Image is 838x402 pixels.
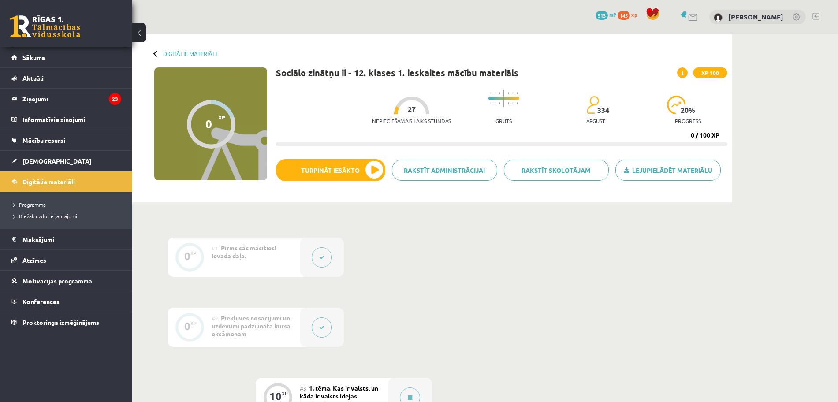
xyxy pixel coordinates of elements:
span: XP 100 [693,67,727,78]
a: Informatīvie ziņojumi [11,109,121,130]
a: Rakstīt administrācijai [392,160,497,181]
span: xp [631,11,637,18]
div: 0 [184,252,190,260]
a: [PERSON_NAME] [728,12,783,21]
span: #3 [300,385,306,392]
span: Digitālie materiāli [22,178,75,186]
a: Maksājumi [11,229,121,249]
p: Nepieciešamais laiks stundās [372,118,451,124]
div: 0 [205,117,212,130]
span: Sākums [22,53,45,61]
span: Aktuāli [22,74,44,82]
a: Programma [13,201,123,208]
img: icon-short-line-57e1e144782c952c97e751825c79c345078a6d821885a25fce030b3d8c18986b.svg [512,92,513,94]
legend: Informatīvie ziņojumi [22,109,121,130]
a: Lejupielādēt materiālu [615,160,721,181]
a: Digitālie materiāli [163,50,217,57]
img: icon-short-line-57e1e144782c952c97e751825c79c345078a6d821885a25fce030b3d8c18986b.svg [490,92,491,94]
p: progress [675,118,701,124]
a: 145 xp [618,11,641,18]
span: 145 [618,11,630,20]
span: 20 % [681,106,696,114]
span: #1 [212,245,218,252]
a: Digitālie materiāli [11,171,121,192]
a: Mācību resursi [11,130,121,150]
img: Nikolass Senitagoja [714,13,723,22]
span: Programma [13,201,46,208]
a: Proktoringa izmēģinājums [11,312,121,332]
legend: Ziņojumi [22,89,121,109]
a: Atzīmes [11,250,121,270]
img: icon-short-line-57e1e144782c952c97e751825c79c345078a6d821885a25fce030b3d8c18986b.svg [512,102,513,104]
p: apgūst [586,118,605,124]
a: Biežāk uzdotie jautājumi [13,212,123,220]
div: 0 [184,322,190,330]
a: 513 mP [596,11,616,18]
span: Biežāk uzdotie jautājumi [13,212,77,220]
a: Motivācijas programma [11,271,121,291]
span: Motivācijas programma [22,277,92,285]
span: Pirms sāc mācīties! Ievada daļa. [212,244,276,260]
a: Rakstīt skolotājam [504,160,609,181]
img: icon-short-line-57e1e144782c952c97e751825c79c345078a6d821885a25fce030b3d8c18986b.svg [508,102,509,104]
span: Mācību resursi [22,136,65,144]
a: Konferences [11,291,121,312]
span: Proktoringa izmēģinājums [22,318,99,326]
span: mP [609,11,616,18]
i: 23 [109,93,121,105]
img: icon-progress-161ccf0a02000e728c5f80fcf4c31c7af3da0e1684b2b1d7c360e028c24a22f1.svg [667,96,686,114]
div: XP [190,251,197,256]
img: icon-short-line-57e1e144782c952c97e751825c79c345078a6d821885a25fce030b3d8c18986b.svg [499,92,500,94]
span: 334 [597,106,609,114]
span: Piekļuves nosacījumi un uzdevumi padziļinātā kursa eksāmenam [212,314,291,338]
span: #2 [212,315,218,322]
div: XP [282,391,288,396]
p: Grūts [495,118,512,124]
img: icon-short-line-57e1e144782c952c97e751825c79c345078a6d821885a25fce030b3d8c18986b.svg [495,102,495,104]
div: XP [190,321,197,326]
img: icon-long-line-d9ea69661e0d244f92f715978eff75569469978d946b2353a9bb055b3ed8787d.svg [503,90,504,107]
legend: Maksājumi [22,229,121,249]
span: 513 [596,11,608,20]
img: students-c634bb4e5e11cddfef0936a35e636f08e4e9abd3cc4e673bd6f9a4125e45ecb1.svg [586,96,599,114]
a: Rīgas 1. Tālmācības vidusskola [10,15,80,37]
a: Aktuāli [11,68,121,88]
span: Atzīmes [22,256,46,264]
button: Turpināt iesākto [276,159,385,181]
span: 27 [408,105,416,113]
span: Konferences [22,298,60,305]
span: XP [218,114,225,120]
img: icon-short-line-57e1e144782c952c97e751825c79c345078a6d821885a25fce030b3d8c18986b.svg [499,102,500,104]
a: Sākums [11,47,121,67]
a: [DEMOGRAPHIC_DATA] [11,151,121,171]
div: 10 [269,392,282,400]
img: icon-short-line-57e1e144782c952c97e751825c79c345078a6d821885a25fce030b3d8c18986b.svg [495,92,495,94]
a: Ziņojumi23 [11,89,121,109]
img: icon-short-line-57e1e144782c952c97e751825c79c345078a6d821885a25fce030b3d8c18986b.svg [508,92,509,94]
span: [DEMOGRAPHIC_DATA] [22,157,92,165]
img: icon-short-line-57e1e144782c952c97e751825c79c345078a6d821885a25fce030b3d8c18986b.svg [490,102,491,104]
h1: Sociālo zinātņu ii - 12. klases 1. ieskaites mācību materiāls [276,67,518,78]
